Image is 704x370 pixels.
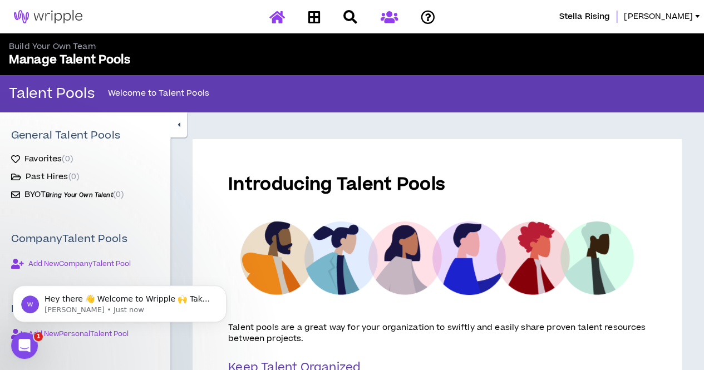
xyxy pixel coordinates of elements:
[9,41,352,52] p: Build Your Own Team
[228,322,646,344] p: Talent pools are a great way for your organization to swiftly and easily share proven talent reso...
[24,154,73,165] span: Favorites
[28,259,131,268] span: Add New Company Talent Pool
[9,85,95,103] p: Talent Pools
[24,189,113,200] span: BYOT
[26,171,79,182] span: Past Hires
[11,188,124,201] a: BYOTBring Your Own Talent(0)
[559,11,610,23] span: Stella Rising
[11,231,159,247] p: Company Talent Pools
[68,171,79,182] span: ( 0 )
[11,170,79,184] a: Past Hires(0)
[34,332,43,341] span: 1
[11,332,38,359] iframe: Intercom live chat
[108,87,209,100] p: Welcome to Talent Pools
[113,189,124,200] span: ( 0 )
[228,175,646,195] h1: Introducing Talent Pools
[8,262,231,340] iframe: Intercom notifications message
[11,152,73,166] a: Favorites(0)
[46,191,113,199] span: Bring Your Own Talent
[62,153,72,165] span: ( 0 )
[11,128,120,144] p: General Talent Pools
[11,256,131,272] button: Add NewCompanyTalent Pool
[624,11,693,23] span: [PERSON_NAME]
[9,52,352,68] p: Manage Talent Pools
